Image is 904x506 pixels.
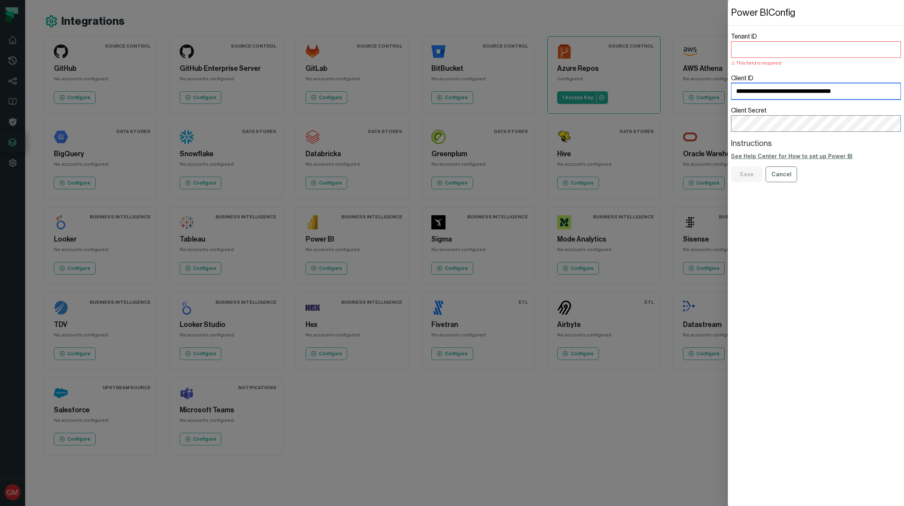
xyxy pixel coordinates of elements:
span: This field is required [731,61,781,65]
label: Tenant ID [731,32,901,67]
label: Client ID [731,74,901,100]
a: See Help Center for How to set up Power BI [731,152,901,160]
header: Instructions [731,138,901,149]
input: Client Secret [731,115,901,132]
input: Client ID [731,83,901,100]
button: Cancel [766,166,797,182]
input: Tenant IDThis field is required [731,41,901,58]
button: Save [731,166,762,182]
label: Client Secret [731,106,901,132]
